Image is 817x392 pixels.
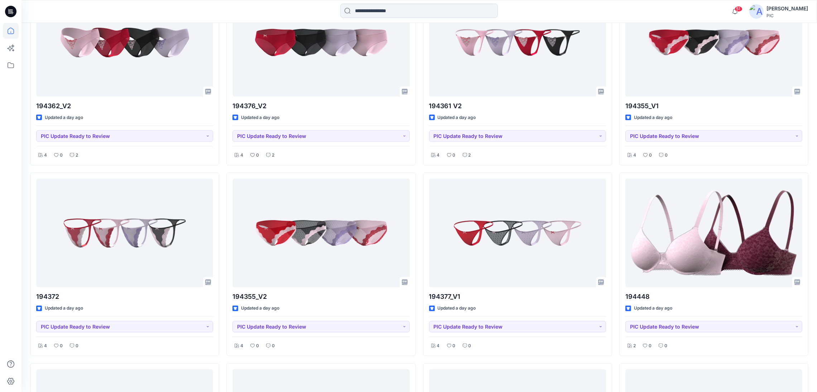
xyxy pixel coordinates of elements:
[649,342,652,350] p: 0
[633,342,636,350] p: 2
[44,152,47,159] p: 4
[256,152,259,159] p: 0
[76,152,78,159] p: 2
[438,114,476,121] p: Updated a day ago
[625,292,802,302] p: 194448
[240,152,243,159] p: 4
[45,114,83,121] p: Updated a day ago
[664,342,667,350] p: 0
[766,4,808,13] div: [PERSON_NAME]
[256,342,259,350] p: 0
[749,4,764,19] img: avatar
[272,342,275,350] p: 0
[232,179,409,287] a: 194355_V2
[625,101,802,111] p: 194355_V1
[634,114,672,121] p: Updated a day ago
[272,152,274,159] p: 2
[665,152,668,159] p: 0
[453,152,456,159] p: 0
[453,342,456,350] p: 0
[468,342,471,350] p: 0
[649,152,652,159] p: 0
[437,152,440,159] p: 4
[766,13,808,18] div: PIC
[232,292,409,302] p: 194355_V2
[429,101,606,111] p: 194361 V2
[429,292,606,302] p: 194377_V1
[60,342,63,350] p: 0
[625,179,802,287] a: 194448
[438,305,476,312] p: Updated a day ago
[241,305,279,312] p: Updated a day ago
[735,6,742,12] span: 51
[232,101,409,111] p: 194376_V2
[468,152,471,159] p: 2
[36,292,213,302] p: 194372
[45,305,83,312] p: Updated a day ago
[241,114,279,121] p: Updated a day ago
[44,342,47,350] p: 4
[429,179,606,287] a: 194377_V1
[60,152,63,159] p: 0
[634,305,672,312] p: Updated a day ago
[437,342,440,350] p: 4
[76,342,78,350] p: 0
[633,152,636,159] p: 4
[36,179,213,287] a: 194372
[240,342,243,350] p: 4
[36,101,213,111] p: 194362_V2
